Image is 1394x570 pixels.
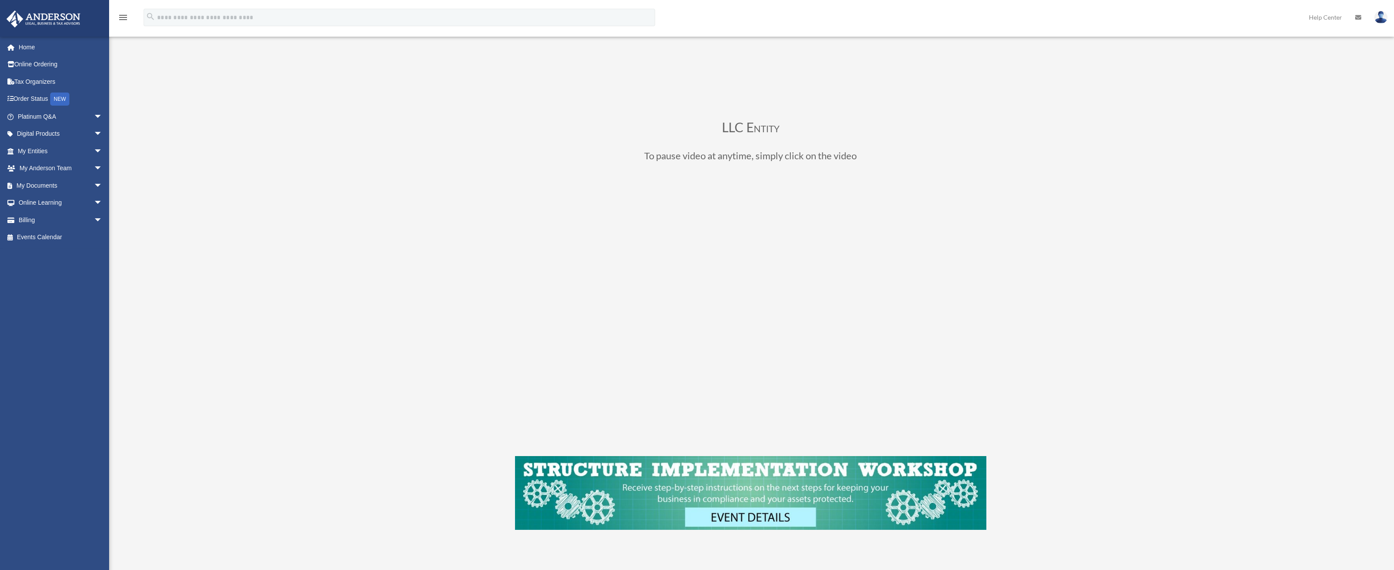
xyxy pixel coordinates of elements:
[94,194,111,212] span: arrow_drop_down
[515,178,986,443] iframe: LLC Binder Walkthrough
[6,229,116,246] a: Events Calendar
[6,90,116,108] a: Order StatusNEW
[6,38,116,56] a: Home
[146,12,155,21] i: search
[94,211,111,229] span: arrow_drop_down
[4,10,83,27] img: Anderson Advisors Platinum Portal
[6,177,116,194] a: My Documentsarrow_drop_down
[6,142,116,160] a: My Entitiesarrow_drop_down
[6,194,116,212] a: Online Learningarrow_drop_down
[94,108,111,126] span: arrow_drop_down
[515,120,986,138] h3: LLC Entity
[6,160,116,177] a: My Anderson Teamarrow_drop_down
[6,125,116,143] a: Digital Productsarrow_drop_down
[6,108,116,125] a: Platinum Q&Aarrow_drop_down
[94,125,111,143] span: arrow_drop_down
[1374,11,1387,24] img: User Pic
[6,73,116,90] a: Tax Organizers
[118,15,128,23] a: menu
[515,151,986,165] h3: To pause video at anytime, simply click on the video
[6,211,116,229] a: Billingarrow_drop_down
[94,177,111,195] span: arrow_drop_down
[6,56,116,73] a: Online Ordering
[94,160,111,178] span: arrow_drop_down
[50,93,69,106] div: NEW
[94,142,111,160] span: arrow_drop_down
[118,12,128,23] i: menu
